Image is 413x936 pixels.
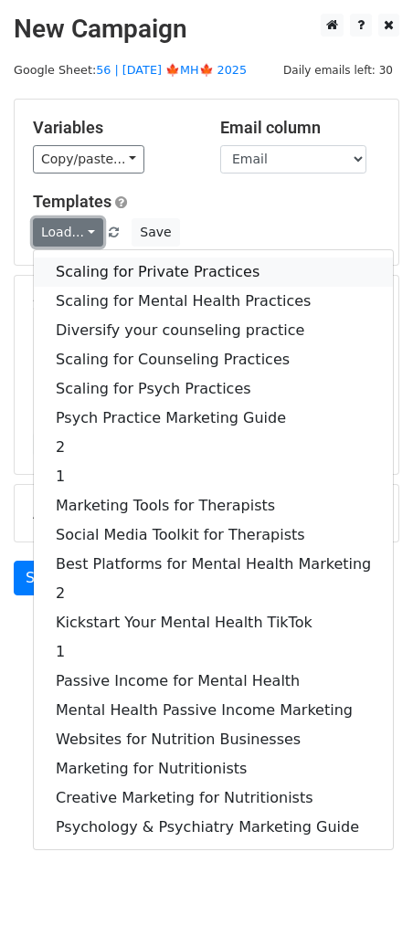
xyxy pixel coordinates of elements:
a: Load... [33,218,103,247]
a: Psychology & Psychiatry Marketing Guide [34,813,393,842]
h5: Email column [220,118,380,138]
a: 1 [34,637,393,667]
a: Social Media Toolkit for Therapists [34,521,393,550]
a: 56 | [DATE] 🍁MH🍁 2025 [96,63,247,77]
a: Scaling for Counseling Practices [34,345,393,374]
a: Templates [33,192,111,211]
a: Marketing Tools for Therapists [34,491,393,521]
button: Save [132,218,179,247]
a: Creative Marketing for Nutritionists [34,784,393,813]
a: Diversify your counseling practice [34,316,393,345]
a: Websites for Nutrition Businesses [34,725,393,754]
a: Scaling for Mental Health Practices [34,287,393,316]
a: Copy/paste... [33,145,144,174]
a: Kickstart Your Mental Health TikTok [34,608,393,637]
a: 1 [34,462,393,491]
a: Daily emails left: 30 [277,63,399,77]
a: Scaling for Psych Practices [34,374,393,404]
iframe: Chat Widget [322,848,413,936]
a: Psych Practice Marketing Guide [34,404,393,433]
h2: New Campaign [14,14,399,45]
a: 2 [34,579,393,608]
small: Google Sheet: [14,63,247,77]
a: Send [14,561,74,595]
span: Daily emails left: 30 [277,60,399,80]
a: Mental Health Passive Income Marketing [34,696,393,725]
a: 2 [34,433,393,462]
a: Marketing for Nutritionists [34,754,393,784]
a: Passive Income for Mental Health [34,667,393,696]
a: Best Platforms for Mental Health Marketing [34,550,393,579]
h5: Variables [33,118,193,138]
a: Scaling for Private Practices [34,258,393,287]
